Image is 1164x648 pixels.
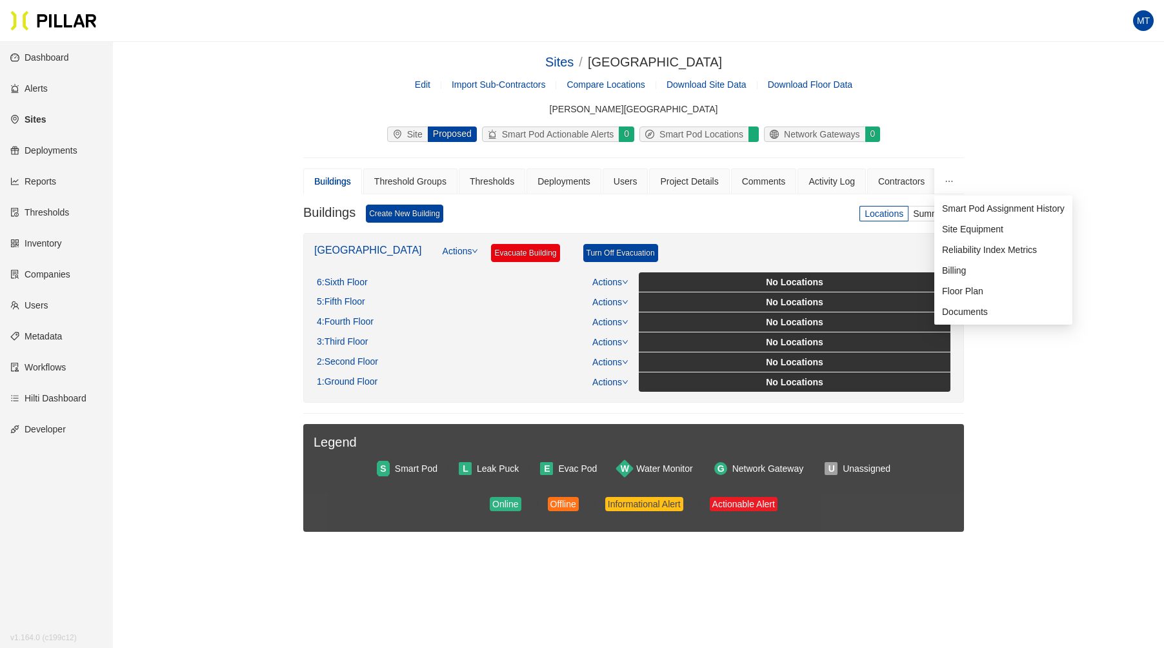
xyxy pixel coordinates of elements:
span: down [472,248,478,254]
div: Network Gateways [765,127,865,141]
span: Download Site Data [667,79,747,90]
a: exceptionThresholds [10,207,69,218]
span: : Fifth Floor [322,296,365,308]
span: Import Sub-Contractors [452,79,546,90]
a: auditWorkflows [10,362,66,372]
span: : Sixth Floor [322,277,368,289]
div: 1 [317,376,377,388]
span: environment [393,130,407,139]
a: Actions [443,244,479,272]
span: ellipsis [945,177,954,186]
div: Project Details [660,174,718,188]
div: [PERSON_NAME][GEOGRAPHIC_DATA] [303,102,964,116]
div: 5 [317,296,365,308]
span: W [621,461,629,476]
span: Locations [865,208,903,219]
span: Site Equipment [942,224,1003,234]
span: E [544,461,550,476]
a: Turn Off Evacuation [583,244,658,262]
div: Smart Pod Locations [640,127,748,141]
div: No Locations [641,355,948,369]
span: Download Floor Data [768,79,853,90]
div: Thresholds [470,174,514,188]
a: qrcodeInventory [10,238,62,248]
a: Actions [592,317,628,327]
a: Actions [592,337,628,347]
div: Proposed [427,127,477,142]
a: barsHilti Dashboard [10,393,86,403]
div: Deployments [537,174,590,188]
a: Actions [592,357,628,367]
div: Smart Pod Actionable Alerts [483,127,619,141]
div: 6 [317,277,368,289]
span: S [380,461,386,476]
span: : Ground Floor [322,376,377,388]
a: giftDeployments [10,145,77,156]
div: Users [614,174,637,188]
span: Summaries [913,208,959,219]
div: 3 [317,336,368,348]
div: Comments [742,174,786,188]
div: 2 [317,356,378,368]
span: : Second Floor [322,356,378,368]
a: Edit [415,79,430,90]
span: Smart Pod Assignment History [942,203,1065,214]
div: 0 [618,127,634,142]
span: down [622,359,628,365]
div: No Locations [641,275,948,289]
span: Billing [942,265,966,276]
div: Actionable Alert [712,497,775,511]
ul: expanded dropdown [934,196,1072,325]
div: Water Monitor [636,461,692,476]
button: ellipsis [934,168,964,194]
span: Reliability Index Metrics [942,245,1037,255]
div: Contractors [878,174,925,188]
a: Compare Locations [567,79,645,90]
span: G [717,461,725,476]
span: MT [1137,10,1150,31]
div: 0 [865,127,881,142]
span: down [622,339,628,345]
div: Online [492,497,518,511]
a: dashboardDashboard [10,52,69,63]
a: Evacuate Building [491,244,559,262]
h3: Legend [314,434,954,451]
span: down [622,279,628,285]
div: Informational Alert [608,497,681,511]
a: solutionCompanies [10,269,70,279]
div: Site [388,127,428,141]
div: Offline [550,497,576,511]
span: down [622,379,628,385]
img: Pillar Technologies [10,10,97,31]
a: line-chartReports [10,176,56,187]
div: Network Gateway [732,461,803,476]
a: environmentSites [10,114,46,125]
div: Leak Puck [477,461,519,476]
div: Evac Pod [558,461,597,476]
div: [GEOGRAPHIC_DATA] [588,52,722,72]
span: : Fourth Floor [322,316,374,328]
span: alert [488,130,502,139]
span: global [770,130,784,139]
div: Buildings [314,174,351,188]
span: down [622,299,628,305]
a: Actions [592,277,628,287]
a: Sites [545,55,574,69]
a: Actions [592,297,628,307]
span: Floor Plan [942,286,983,296]
span: : Third Floor [322,336,368,348]
div: Smart Pod [395,461,437,476]
span: U [828,461,835,476]
div: Unassigned [843,461,890,476]
span: / [579,55,583,69]
div: No Locations [641,295,948,309]
div: No Locations [641,315,948,329]
a: apiDeveloper [10,424,66,434]
div: No Locations [641,335,948,349]
a: teamUsers [10,300,48,310]
span: down [622,319,628,325]
a: Actions [592,377,628,387]
div: 4 [317,316,374,328]
a: tagMetadata [10,331,62,341]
